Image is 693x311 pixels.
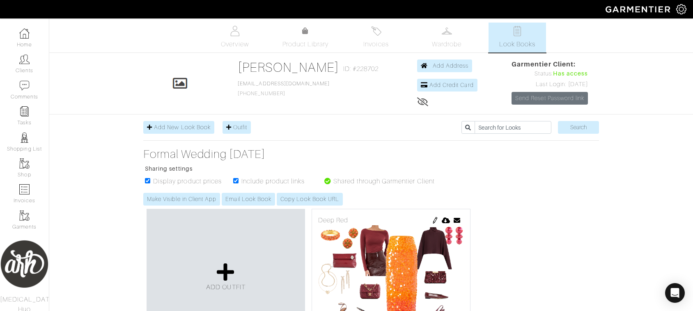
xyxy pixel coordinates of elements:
[143,193,220,206] a: Make Visible in Client App
[512,92,588,105] a: Send Reset Password link
[432,217,438,224] img: pen-cf24a1663064a2ec1b9c1bd2387e9de7a2fa800b781884d57f21acf72779bad2.png
[318,215,464,225] div: Deep Red
[221,39,248,49] span: Overview
[512,59,588,69] span: Garmentier Client:
[665,283,685,303] div: Open Intercom Messenger
[512,69,588,78] div: Status:
[19,28,30,39] img: dashboard-icon-dbcd8f5a0b271acd01030246c82b418ddd0df26cd7fceb0bd07c9910d44c42f6.png
[676,4,686,14] img: gear-icon-white-bd11855cb880d31180b6d7d6211b90ccbf57a29d726f0c71d8c61bd08dd39cc2.png
[233,124,247,130] span: Outfit
[143,121,214,134] a: Add New Look Book
[241,176,305,186] label: Include product links
[553,69,588,78] span: Has access
[19,80,30,91] img: comment-icon-a0a6a9ef722e966f86d9cbdc48e553b5cf19dbc54f86b18d962a5391bc8f6eb6.png
[601,2,676,16] img: garmentier-logo-header-white-b43fb05a5012e4ada735d5af1a66efaba907eab6374d6393d1fbf88cb4ef424d.png
[19,133,30,143] img: stylists-icon-eb353228a002819b7ec25b43dbf5f0378dd9e0616d9560372ff212230b889e62.png
[432,39,461,49] span: Wardrobe
[489,23,546,53] a: Look Books
[333,176,435,186] label: Shared through Garmentier Client
[347,23,405,53] a: Invoices
[222,193,275,206] a: Email Look Book
[19,106,30,117] img: reminder-icon-8004d30b9f0a5d33ae49ab947aed9ed385cf756f9e5892f1edd6e32f2345188e.png
[417,59,473,72] a: Add Address
[143,147,443,161] a: Formal Wedding [DATE]
[19,184,30,194] img: orders-icon-0abe47150d42831381b5fb84f609e132dff9fe21cb692f30cb5eec754e2cba89.png
[206,262,246,292] a: ADD OUTFIT
[499,39,536,49] span: Look Books
[417,79,477,91] a: Add Credit Card
[277,26,334,49] a: Product Library
[223,121,251,134] a: Outfit
[238,60,339,75] a: [PERSON_NAME]
[19,210,30,221] img: garments-icon-b7da505a4dc4fd61783c78ac3ca0ef83fa9d6f193b1c9dc38574b1d14d53ca28.png
[512,26,523,36] img: todo-9ac3debb85659649dc8f770b8b6100bb5dab4b48dedcbae339e5042a72dfd3cc.svg
[475,121,551,134] input: Search for Looks
[206,284,246,291] span: ADD OUTFIT
[442,26,452,36] img: wardrobe-487a4870c1b7c33e795ec22d11cfc2ed9d08956e64fb3008fe2437562e282088.svg
[418,23,475,53] a: Wardrobe
[277,193,343,206] a: Copy Look Book URL
[19,54,30,64] img: clients-icon-6bae9207a08558b7cb47a8932f037763ab4055f8c8b6bfacd5dc20c3e0201464.png
[371,26,381,36] img: orders-27d20c2124de7fd6de4e0e44c1d41de31381a507db9b33961299e4e07d508b8c.svg
[343,64,379,74] span: ID: #228702
[154,124,211,130] span: Add New Look Book
[363,39,388,49] span: Invoices
[145,165,443,173] p: Sharing settings
[19,158,30,169] img: garments-icon-b7da505a4dc4fd61783c78ac3ca0ef83fa9d6f193b1c9dc38574b1d14d53ca28.png
[558,121,599,134] input: Search
[206,23,264,53] a: Overview
[153,176,222,186] label: Display product prices
[282,39,329,49] span: Product Library
[238,81,330,96] span: [PHONE_NUMBER]
[433,62,469,69] span: Add Address
[230,26,240,36] img: basicinfo-40fd8af6dae0f16599ec9e87c0ef1c0a1fdea2edbe929e3d69a839185d80c458.svg
[512,80,588,89] div: Last Login: [DATE]
[238,81,330,87] a: [EMAIL_ADDRESS][DOMAIN_NAME]
[429,82,474,88] span: Add Credit Card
